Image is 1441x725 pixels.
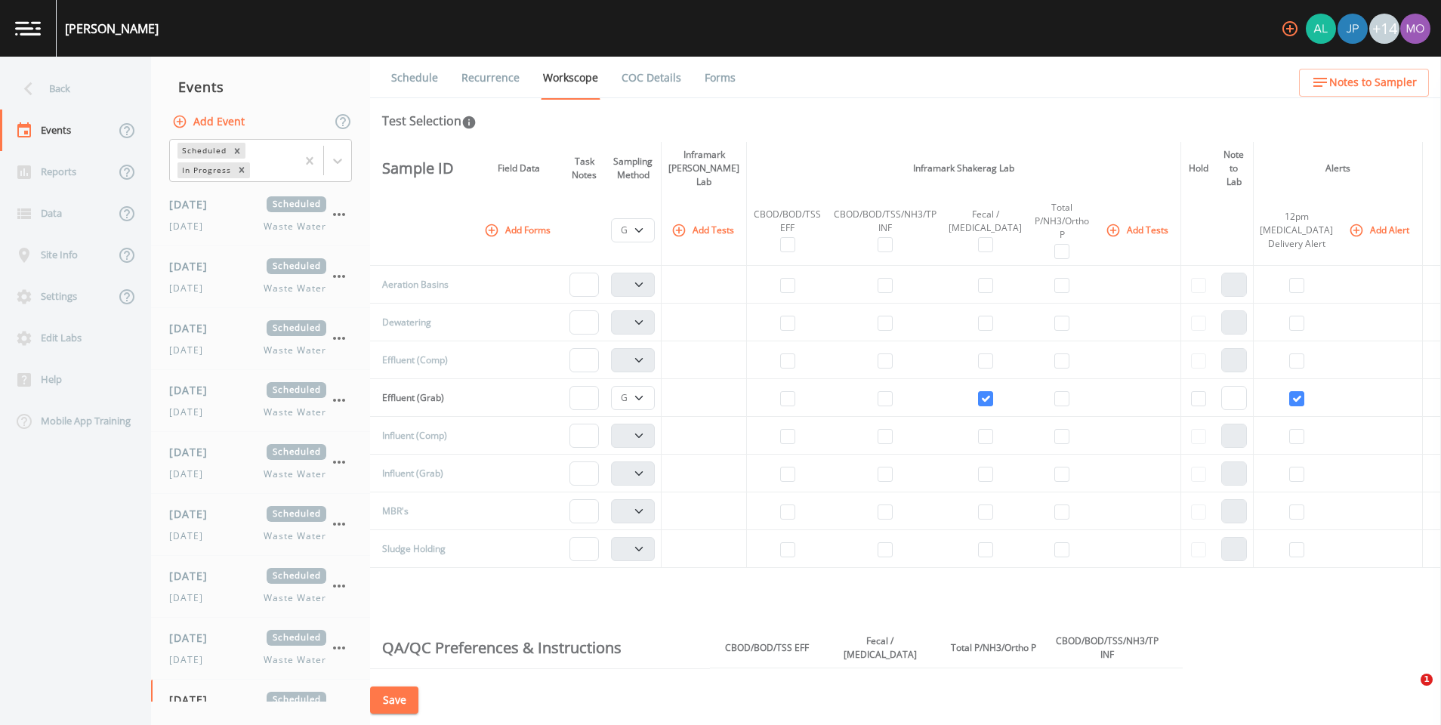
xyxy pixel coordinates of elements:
a: Recurrence [459,57,522,99]
a: Workscope [541,57,600,100]
img: bf571bbc19c7eab584a26b70727ef01c [1338,14,1368,44]
div: +14 [1369,14,1399,44]
td: Sludge Holding [370,530,461,568]
span: [DATE] [169,344,212,357]
th: Total P/NH3/Ortho P [936,628,1050,668]
span: [DATE] [169,630,218,646]
th: CBOD/BOD/TSS/NH3/TP INF [1050,628,1165,668]
span: Waste Water [264,344,326,357]
a: [DATE]Scheduled[DATE]Waste Water [151,184,370,246]
div: Remove In Progress [233,162,250,178]
a: [DATE]Scheduled[DATE]Waste Water [151,432,370,494]
iframe: Intercom live chat [1390,674,1426,710]
th: 12pm [MEDICAL_DATA] Delivery Alert [1253,195,1339,266]
span: Scheduled [267,258,326,274]
a: COC Details [619,57,683,99]
span: Scheduled [267,320,326,336]
a: [DATE]Scheduled[DATE]Waste Water [151,370,370,432]
span: Waste Water [264,529,326,543]
td: Effluent (Grab) [370,379,461,417]
span: [DATE] [169,406,212,419]
span: Waste Water [264,653,326,667]
span: Waste Water [264,220,326,233]
button: Add Event [169,108,251,136]
span: [DATE] [169,444,218,460]
div: alexandria.coffman@inframark.com [1305,14,1337,44]
button: Add Tests [668,217,740,242]
span: Waste Water [264,406,326,419]
img: logo [15,21,41,35]
th: Sampling Method [605,142,662,195]
th: Hold [1181,142,1215,195]
th: CBOD/BOD/TSS EFF [710,628,823,668]
span: Waste Water [264,591,326,605]
th: Note to Lab [1215,142,1253,195]
span: Scheduled [267,568,326,584]
span: [DATE] [169,382,218,398]
td: Dewatering [370,304,461,341]
div: Test Selection [382,112,477,130]
img: e5df77a8b646eb52ef3ad048c1c29e95 [1400,14,1430,44]
a: [DATE]Scheduled[DATE]Waste Water [151,246,370,308]
th: QA/QC Preferences & Instructions [370,628,710,668]
span: [DATE] [169,591,212,605]
th: Field Data [475,142,563,195]
button: Add Alert [1346,217,1415,242]
span: Waste Water [264,282,326,295]
th: Inframark [PERSON_NAME] Lab [662,142,747,195]
a: [DATE]Scheduled[DATE]Waste Water [151,618,370,680]
span: [DATE] [169,258,218,274]
span: [DATE] [169,320,218,336]
div: Fecal / [MEDICAL_DATA] [949,208,1023,235]
span: Scheduled [267,196,326,212]
span: 1 [1421,674,1433,686]
span: Scheduled [267,506,326,522]
span: [DATE] [169,692,218,708]
div: CBOD/BOD/TSS EFF [753,208,821,235]
a: [DATE]Scheduled[DATE]Waste Water [151,556,370,618]
td: MBR's [370,492,461,530]
span: Scheduled [267,630,326,646]
th: Task Notes [563,142,606,195]
button: Add Forms [481,217,557,242]
td: Effluent (Comp) [370,341,461,379]
span: [DATE] [169,653,212,667]
span: [DATE] [169,282,212,295]
a: Forms [702,57,738,99]
th: Inframark Shakerag Lab [747,142,1181,195]
th: Fecal / [MEDICAL_DATA] [823,628,936,668]
div: CBOD/BOD/TSS/NH3/TP INF [834,208,936,235]
span: [DATE] [169,529,212,543]
a: Schedule [389,57,440,99]
div: In Progress [177,162,233,178]
span: Waste Water [264,467,326,481]
div: jphillips@inframark.com [1337,14,1368,44]
div: Scheduled [177,143,229,159]
td: Influent (Grab) [370,455,461,492]
span: [DATE] [169,196,218,212]
td: Aeration Basins [370,266,461,304]
button: Notes to Sampler [1299,69,1429,97]
button: Add Tests [1103,217,1174,242]
div: Events [151,68,370,106]
div: Remove Scheduled [229,143,245,159]
span: [DATE] [169,220,212,233]
th: Sample ID [370,142,461,195]
a: [DATE]Scheduled[DATE]Waste Water [151,494,370,556]
th: Alerts [1253,142,1422,195]
span: [DATE] [169,506,218,522]
a: [DATE]Scheduled[DATE]Waste Water [151,308,370,370]
span: [DATE] [169,467,212,481]
div: Total P/NH3/Ortho P [1035,201,1091,242]
img: ab5bdaa6834902a6458e7acb4093b11c [1306,14,1336,44]
span: Notes to Sampler [1329,73,1417,92]
svg: In this section you'll be able to select the analytical test to run, based on the media type, and... [461,115,477,130]
span: Scheduled [267,692,326,708]
div: [PERSON_NAME] [65,20,159,38]
button: Save [370,686,418,714]
span: Scheduled [267,444,326,460]
span: [DATE] [169,568,218,584]
span: Scheduled [267,382,326,398]
td: Influent (Comp) [370,417,461,455]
